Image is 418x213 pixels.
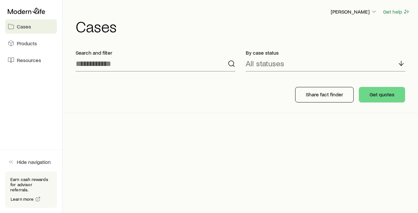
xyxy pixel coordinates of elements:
[383,8,410,16] button: Get help
[331,8,377,15] p: [PERSON_NAME]
[17,23,31,30] span: Cases
[5,53,57,67] a: Resources
[11,197,34,201] span: Learn more
[76,18,410,34] h1: Cases
[246,59,284,68] p: All statuses
[76,49,235,56] p: Search and filter
[330,8,378,16] button: [PERSON_NAME]
[246,49,405,56] p: By case status
[359,87,405,102] button: Get quotes
[10,177,52,192] p: Earn cash rewards for advisor referrals.
[5,172,57,208] div: Earn cash rewards for advisor referrals.Learn more
[5,36,57,50] a: Products
[5,19,57,34] a: Cases
[306,91,343,98] p: Share fact finder
[17,57,41,63] span: Resources
[17,40,37,47] span: Products
[295,87,354,102] button: Share fact finder
[17,159,51,165] span: Hide navigation
[5,155,57,169] button: Hide navigation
